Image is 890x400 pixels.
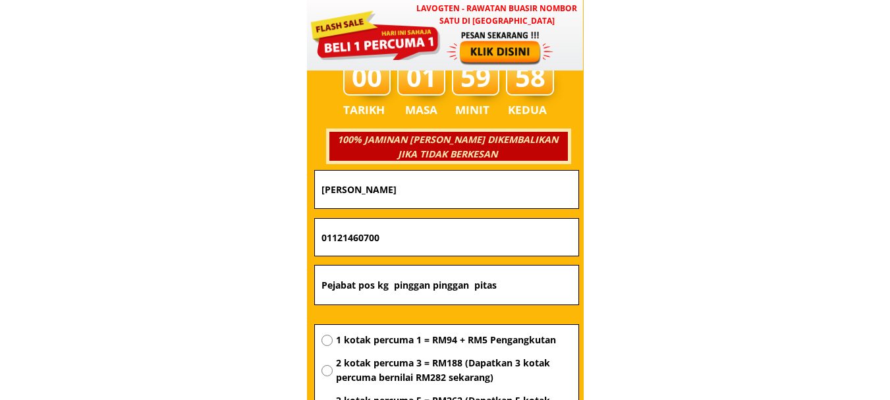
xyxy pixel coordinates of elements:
h3: MASA [399,101,444,119]
h3: TARIKH [343,101,399,119]
span: 1 kotak percuma 1 = RM94 + RM5 Pengangkutan [336,333,572,347]
h3: KEDUA [508,101,551,119]
input: Alamat (Wilayah, Bandar, Wad/Komune,...) [318,266,575,305]
input: Nombor Telefon Bimbit [318,219,575,256]
h3: 100% JAMINAN [PERSON_NAME] DIKEMBALIKAN JIKA TIDAK BERKESAN [327,132,567,162]
span: 2 kotak percuma 3 = RM188 (Dapatkan 3 kotak percuma bernilai RM282 sekarang) [336,356,572,386]
h3: LAVOGTEN - Rawatan Buasir Nombor Satu di [GEOGRAPHIC_DATA] [410,2,583,27]
input: Nama penuh [318,171,575,208]
h3: MINIT [455,101,495,119]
